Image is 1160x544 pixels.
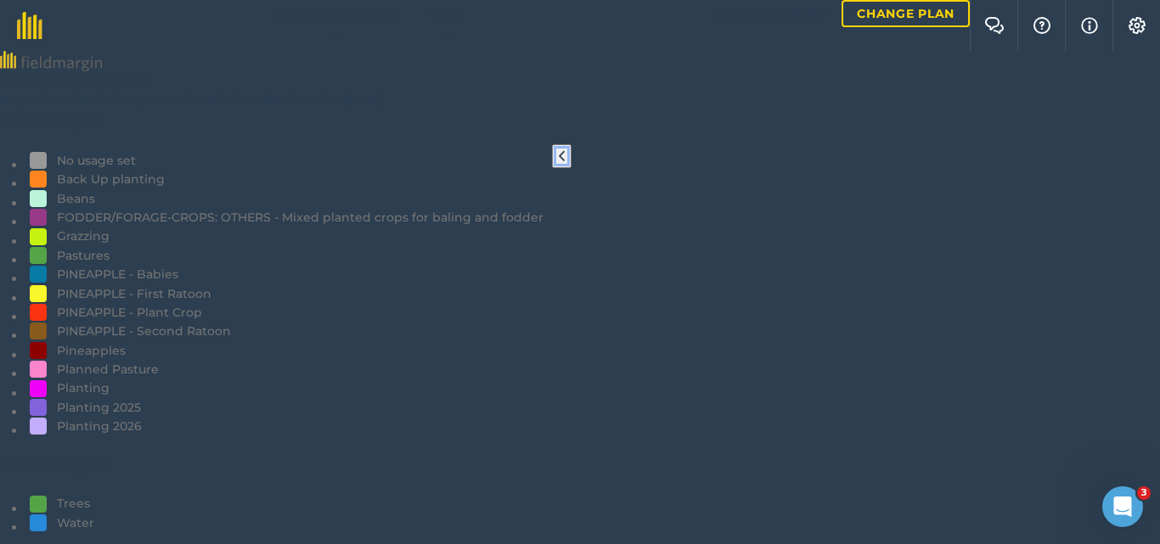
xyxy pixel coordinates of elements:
[1102,486,1143,527] iframe: Intercom live chat
[57,322,231,340] div: PINEAPPLE - Second Ratoon
[17,12,42,39] img: fieldmargin Logo
[57,360,159,379] div: Planned Pasture
[57,227,110,245] div: Grazzing
[57,379,110,397] div: Planting
[57,303,202,322] div: PINEAPPLE - Plant Crop
[57,170,165,188] div: Back Up planting
[57,513,94,532] div: Water
[57,398,141,417] div: Planting 2025
[57,189,95,208] div: Beans
[712,6,825,21] span: Current plan : PLUS
[277,93,385,108] span: Printed on [DATE]
[57,208,543,227] div: FODDER/FORAGE-CROPS: OTHERS - Mixed planted crops for baling and fodder
[431,7,466,45] button: 2025
[57,265,178,283] div: PINEAPPLE - Babies
[275,7,394,25] span: Lyndhurst Farming
[1081,17,1098,34] img: svg+xml;base64,PHN2ZyB4bWxucz0iaHR0cDovL3d3dy53My5vcmcvMjAwMC9zdmciIHdpZHRoPSIxNyIgaGVpZ2h0PSIxNy...
[57,494,90,513] div: Trees
[1137,486,1151,500] span: 3
[1032,17,1052,34] img: A question mark icon
[275,7,401,45] button: Lyndhurst Farming
[1127,17,1147,34] img: A cog icon
[57,417,142,435] div: Planting 2026
[984,17,1005,34] img: Two speech bubbles overlapping with the left bubble in the forefront
[57,341,126,360] div: Pineapples
[57,246,110,265] div: Pastures
[57,151,136,170] div: No usage set
[57,284,211,303] div: PINEAPPLE - First Ratoon
[431,7,459,25] span: 2025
